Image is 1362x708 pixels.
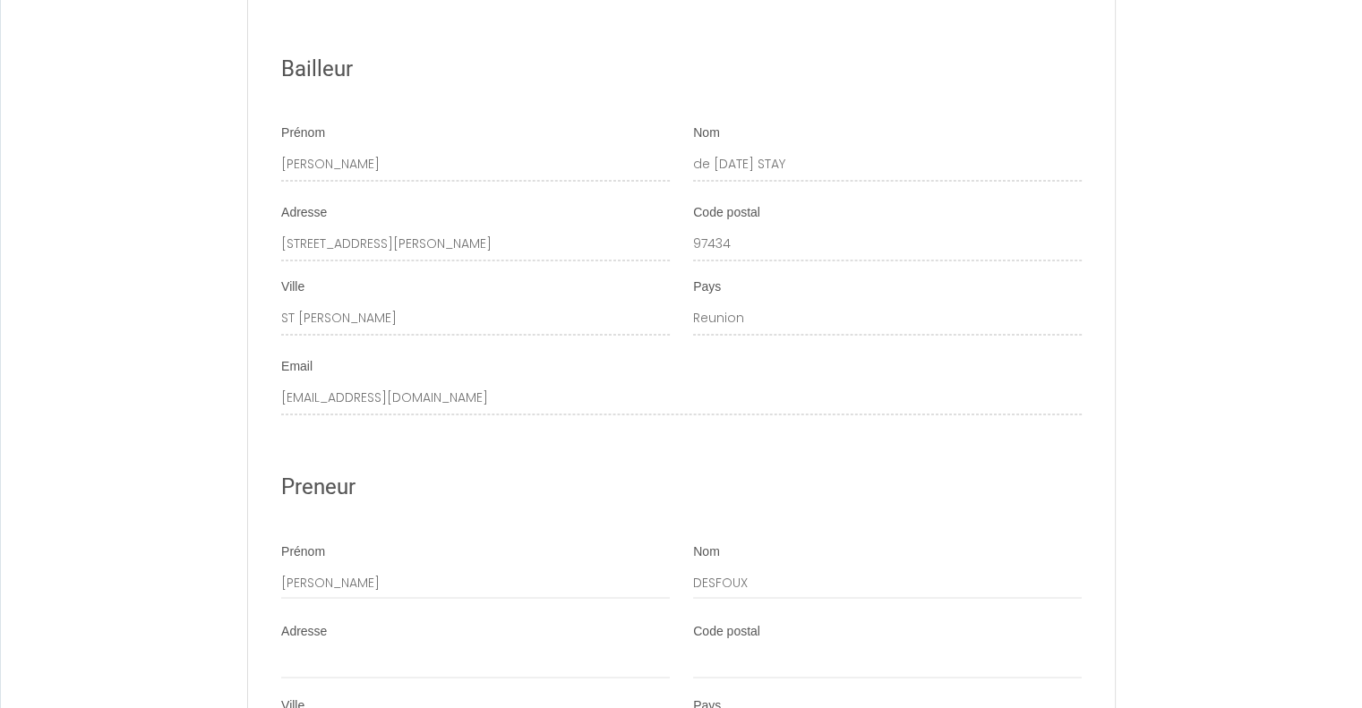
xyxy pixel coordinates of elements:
label: Email [281,358,313,376]
label: Code postal [693,622,760,640]
label: Code postal [693,204,760,222]
label: Nom [693,124,720,142]
label: Pays [693,278,721,296]
label: Adresse [281,622,327,640]
label: Prénom [281,124,325,142]
label: Nom [693,542,720,560]
h2: Preneur [281,470,1082,505]
label: Ville [281,278,304,296]
label: Prénom [281,542,325,560]
label: Adresse [281,204,327,222]
h2: Bailleur [281,52,1082,87]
